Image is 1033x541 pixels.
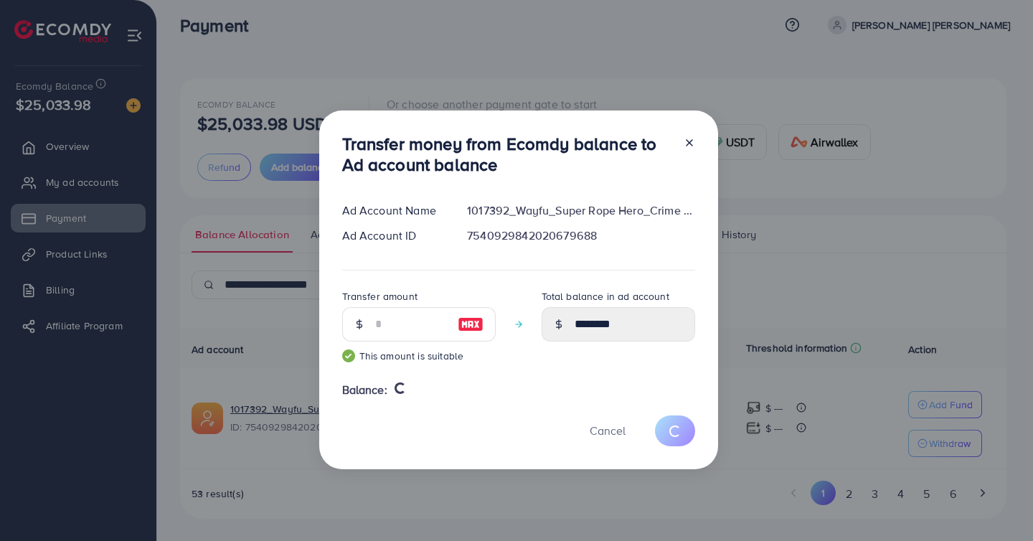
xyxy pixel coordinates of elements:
[456,202,706,219] div: 1017392_Wayfu_Super Rope Hero_Crime City
[342,349,355,362] img: guide
[456,227,706,244] div: 7540929842020679688
[342,289,418,304] label: Transfer amount
[342,133,672,175] h3: Transfer money from Ecomdy balance to Ad account balance
[342,382,387,398] span: Balance:
[331,202,456,219] div: Ad Account Name
[972,476,1022,530] iframe: Chat
[572,415,643,446] button: Cancel
[331,227,456,244] div: Ad Account ID
[458,316,484,333] img: image
[590,423,626,438] span: Cancel
[342,349,496,363] small: This amount is suitable
[542,289,669,304] label: Total balance in ad account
